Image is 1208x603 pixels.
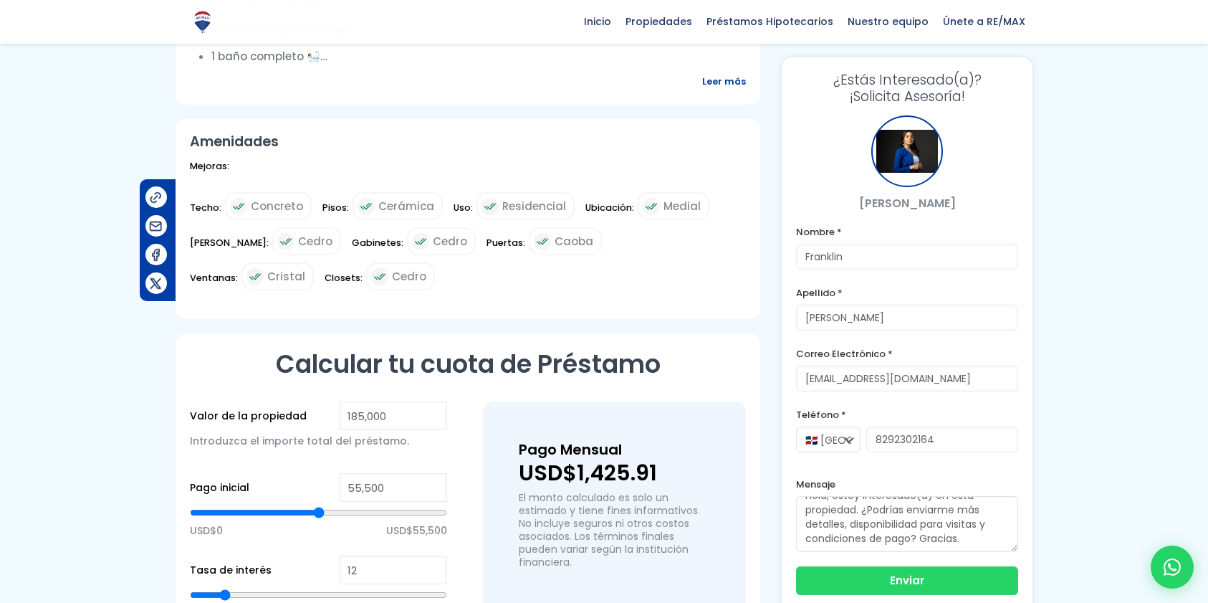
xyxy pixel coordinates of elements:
label: Nombre * [796,223,1018,241]
span: Gabinetes: [352,234,403,262]
img: check icon [230,198,247,215]
input: RD$ [340,473,447,502]
input: RD$ [340,402,447,430]
img: Compartir [148,276,163,291]
img: check icon [412,233,429,250]
span: Cerámica [378,197,434,215]
span: [PERSON_NAME]: [190,234,269,262]
h3: Pago Mensual [519,437,710,462]
span: Mejoras: [190,157,229,185]
input: 123-456-7890 [866,427,1018,452]
span: Cedro [392,267,426,285]
label: Correo Electrónico * [796,345,1018,363]
p: 1 baño completo 🛀 [211,47,746,65]
span: Concreto [251,197,303,215]
label: Apellido * [796,284,1018,302]
span: Préstamos Hipotecarios [699,11,840,32]
label: Teléfono * [796,406,1018,424]
img: check icon [481,198,499,215]
span: Puertas: [486,234,525,262]
span: Cristal [267,267,305,285]
h3: ¡Solicita Asesoría! [796,72,1018,105]
label: Valor de la propiedad [190,407,307,425]
span: Uso: [454,199,473,227]
div: Arisleidy Santos [871,115,943,187]
span: Ventanas: [190,269,238,297]
span: USD$0 [190,520,223,541]
span: Medial [663,197,701,215]
span: Caoba [555,232,593,250]
span: Cedro [298,232,332,250]
span: Únete a RE/MAX [936,11,1032,32]
label: Pago inicial [190,479,249,497]
span: Closets: [325,269,363,297]
img: Compartir [148,190,163,205]
img: Logo de REMAX [190,9,215,34]
p: El monto calculado es solo un estimado y tiene fines informativos. No incluye seguros ni otros co... [519,491,710,569]
img: check icon [643,198,660,215]
img: Compartir [148,219,163,234]
span: Residencial [502,197,566,215]
p: [PERSON_NAME] [796,194,1018,212]
span: Nuestro equipo [840,11,936,32]
span: ¿Estás Interesado(a)? [796,72,1018,88]
img: Compartir [148,247,163,262]
span: Techo: [190,199,221,227]
label: Tasa de interés [190,561,272,579]
h2: Calcular tu cuota de Préstamo [190,348,746,380]
span: Ubicación: [585,199,634,227]
img: check icon [358,198,375,215]
img: check icon [277,233,294,250]
h2: Amenidades [190,133,746,150]
span: Pisos: [322,199,349,227]
img: check icon [534,233,551,250]
label: Mensaje [796,475,1018,493]
span: Cedro [433,232,467,250]
span: Introduzca el importe total del préstamo. [190,434,409,448]
span: Propiedades [618,11,699,32]
input: % [340,556,447,584]
img: check icon [371,268,388,285]
textarea: Hola, estoy interesado(a) en esta propiedad. ¿Podrías enviarme más detalles, disponibilidad para ... [796,496,1018,552]
span: Inicio [577,11,618,32]
span: USD$55,500 [386,520,447,541]
span: Leer más [702,72,746,90]
p: USD$1,425.91 [519,462,710,484]
button: Enviar [796,566,1018,595]
img: check icon [246,268,264,285]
